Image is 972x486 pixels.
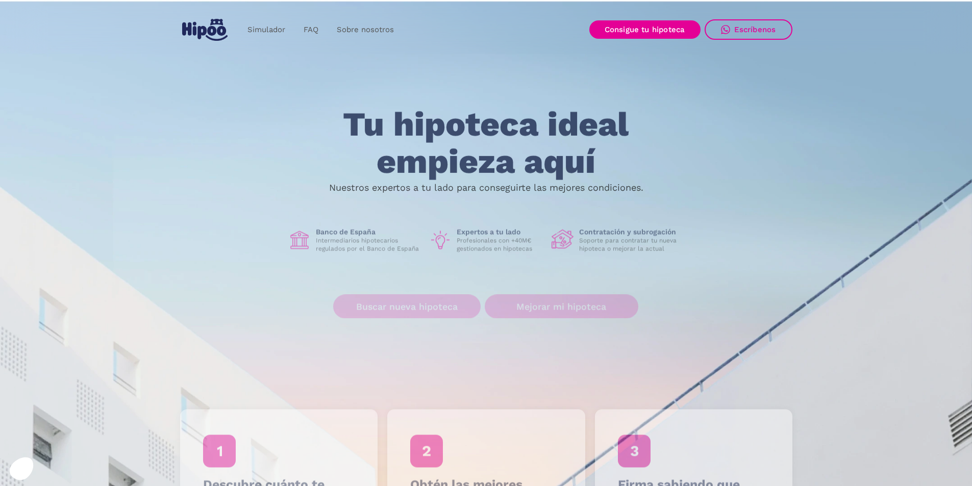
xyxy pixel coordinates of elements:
[316,227,421,237] h1: Banco de España
[457,227,543,237] h1: Expertos a tu lado
[294,20,328,40] a: FAQ
[328,20,403,40] a: Sobre nosotros
[734,25,776,34] div: Escríbenos
[457,237,543,253] p: Profesionales con +40M€ gestionados en hipotecas
[329,184,643,192] p: Nuestros expertos a tu lado para conseguirte las mejores condiciones.
[238,20,294,40] a: Simulador
[705,19,792,40] a: Escríbenos
[589,20,701,39] a: Consigue tu hipoteca
[333,295,481,319] a: Buscar nueva hipoteca
[485,295,638,319] a: Mejorar mi hipoteca
[316,237,421,253] p: Intermediarios hipotecarios regulados por el Banco de España
[180,15,230,45] a: home
[579,227,684,237] h1: Contratación y subrogación
[579,237,684,253] p: Soporte para contratar tu nueva hipoteca o mejorar la actual
[292,106,679,180] h1: Tu hipoteca ideal empieza aquí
